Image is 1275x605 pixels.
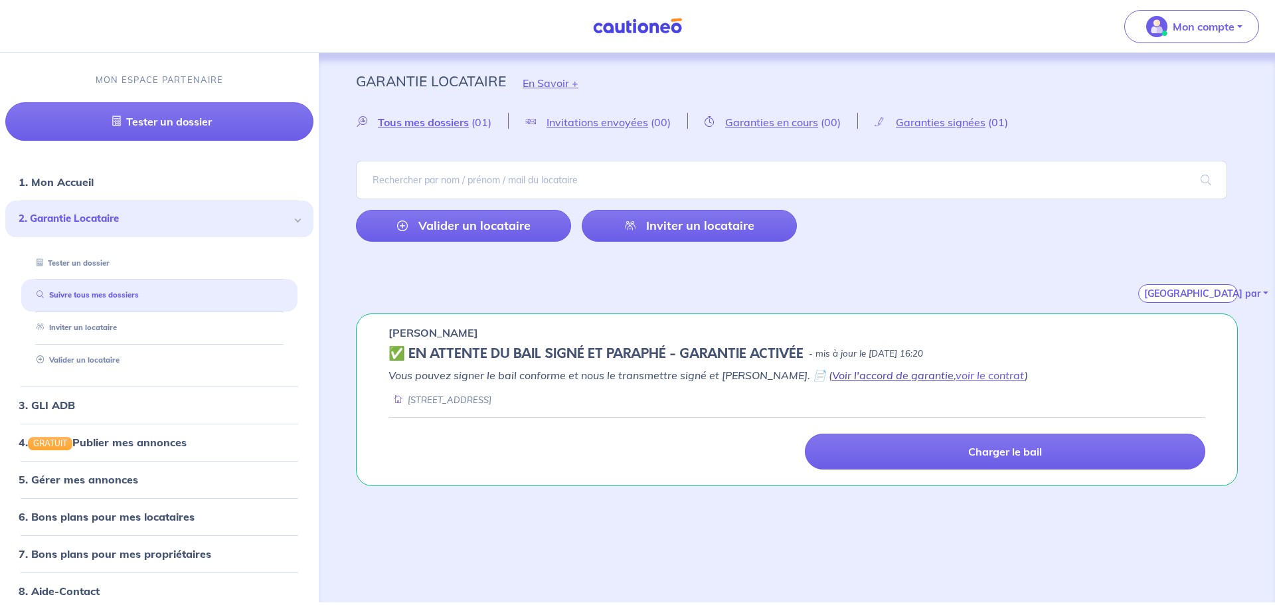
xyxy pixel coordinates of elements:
span: Garanties signées [896,116,985,129]
a: 6. Bons plans pour mes locataires [19,510,195,523]
a: Charger le bail [805,434,1205,470]
a: Garanties signées(01) [858,116,1025,128]
a: Valider un locataire [356,210,571,242]
div: 8. Aide-Contact [5,578,313,604]
span: Invitations envoyées [547,116,648,129]
div: 6. Bons plans pour mes locataires [5,503,313,530]
span: (00) [651,116,671,129]
span: Garanties en cours [725,116,818,129]
p: - mis à jour le [DATE] 16:20 [809,347,923,361]
a: Tester un dossier [5,102,313,141]
div: 2. Garantie Locataire [5,201,313,237]
img: illu_account_valid_menu.svg [1146,16,1167,37]
a: 5. Gérer mes annonces [19,473,138,486]
div: 3. GLI ADB [5,392,313,418]
div: 1. Mon Accueil [5,169,313,195]
a: Invitations envoyées(00) [509,116,687,128]
a: Valider un locataire [31,355,120,365]
div: Valider un locataire [21,349,297,371]
span: (00) [821,116,841,129]
a: Tous mes dossiers(01) [356,116,508,128]
div: 4.GRATUITPublier mes annonces [5,429,313,456]
span: search [1185,161,1227,199]
div: state: CONTRACT-SIGNED, Context: FINISHED,IS-GL-CAUTION [388,346,1205,362]
button: [GEOGRAPHIC_DATA] par [1138,284,1238,303]
a: 4.GRATUITPublier mes annonces [19,436,187,449]
a: Tester un dossier [31,258,110,268]
img: Cautioneo [588,18,687,35]
a: 7. Bons plans pour mes propriétaires [19,547,211,561]
div: 7. Bons plans pour mes propriétaires [5,541,313,567]
p: Charger le bail [968,445,1042,458]
a: Garanties en cours(00) [688,116,857,128]
div: [STREET_ADDRESS] [388,394,491,406]
div: Tester un dossier [21,252,297,274]
p: Garantie Locataire [356,69,506,93]
div: Inviter un locataire [21,317,297,339]
button: En Savoir + [506,64,595,102]
button: illu_account_valid_menu.svgMon compte [1124,10,1259,43]
span: (01) [471,116,491,129]
p: [PERSON_NAME] [388,325,478,341]
span: (01) [988,116,1008,129]
p: MON ESPACE PARTENAIRE [96,74,224,86]
a: 8. Aide-Contact [19,584,100,598]
a: Inviter un locataire [31,323,117,332]
a: Voir l'accord de garantie [832,369,954,382]
div: Suivre tous mes dossiers [21,285,297,307]
span: 2. Garantie Locataire [19,211,290,226]
a: 3. GLI ADB [19,398,75,412]
a: Inviter un locataire [582,210,797,242]
a: Suivre tous mes dossiers [31,291,139,300]
em: Vous pouvez signer le bail conforme et nous le transmettre signé et [PERSON_NAME]. 📄 ( , ) [388,369,1028,382]
span: Tous mes dossiers [378,116,469,129]
div: 5. Gérer mes annonces [5,466,313,493]
a: voir le contrat [956,369,1025,382]
a: 1. Mon Accueil [19,175,94,189]
h5: ✅️️️ EN ATTENTE DU BAIL SIGNÉ ET PARAPHÉ - GARANTIE ACTIVÉE [388,346,804,362]
p: Mon compte [1173,19,1234,35]
input: Rechercher par nom / prénom / mail du locataire [356,161,1227,199]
